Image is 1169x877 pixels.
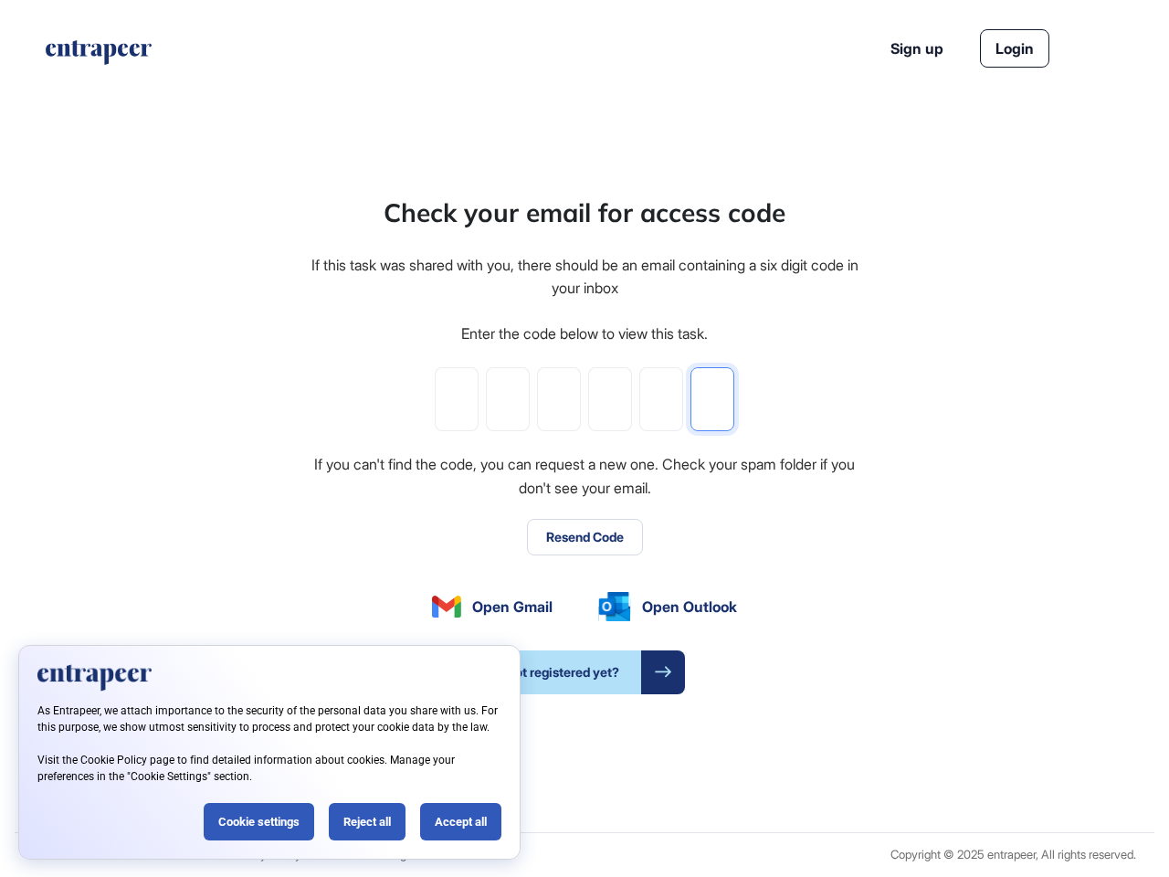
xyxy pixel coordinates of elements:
a: Not registered yet? [484,650,685,694]
span: Open Gmail [472,596,553,618]
div: If you can't find the code, you can request a new one. Check your spam folder if you don't see yo... [309,453,860,500]
a: Open Gmail [432,596,553,618]
div: If this task was shared with you, there should be an email containing a six digit code in your inbox [309,254,860,301]
div: Check your email for access code [384,194,785,232]
div: Enter the code below to view this task. [461,322,708,346]
a: entrapeer-logo [44,40,153,71]
div: Copyright © 2025 entrapeer, All rights reserved. [890,848,1136,861]
button: Resend Code [527,519,643,555]
span: Open Outlook [642,596,737,618]
a: Login [980,29,1049,68]
a: Open Outlook [598,592,737,621]
a: Sign up [890,37,943,59]
span: Not registered yet? [484,650,641,694]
